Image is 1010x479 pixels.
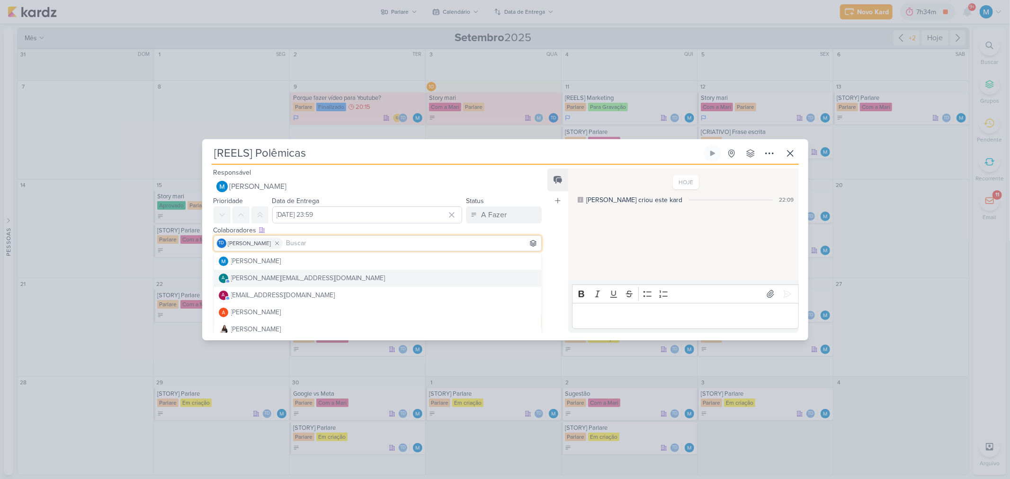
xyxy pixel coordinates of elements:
button: [PERSON_NAME] [214,304,542,321]
label: Data de Entrega [272,197,320,205]
button: a [EMAIL_ADDRESS][DOMAIN_NAME] [214,287,542,304]
img: Amannda Primo [219,325,228,334]
div: aline.ferraz@ldigroup.com.br [219,291,228,300]
button: [PERSON_NAME] [214,253,542,270]
label: Prioridade [214,197,243,205]
input: Kard Sem Título [212,145,702,162]
div: [EMAIL_ADDRESS][DOMAIN_NAME] [231,290,335,300]
span: [PERSON_NAME] [230,181,287,192]
label: Status [466,197,484,205]
button: [PERSON_NAME] [214,178,542,195]
div: Thais de carvalho [217,239,226,248]
label: Responsável [214,169,251,177]
div: Colaboradores [214,225,542,235]
button: a [PERSON_NAME][EMAIL_ADDRESS][DOMAIN_NAME] [214,270,542,287]
input: Select a date [272,206,463,223]
div: Ligar relógio [709,150,716,157]
button: A Fazer [466,206,542,223]
div: adrianimarchetti@hotmail.com [219,274,228,283]
img: Amanda ARAUJO [219,308,228,317]
div: [PERSON_NAME][EMAIL_ADDRESS][DOMAIN_NAME] [231,273,385,283]
img: MARIANA MIRANDA [219,257,228,266]
div: [PERSON_NAME] criou este kard [586,195,682,205]
img: MARIANA MIRANDA [216,181,228,192]
div: A Fazer [481,209,507,221]
div: [PERSON_NAME] [231,256,281,266]
div: 22:09 [779,195,794,204]
p: a [222,293,225,298]
span: [PERSON_NAME] [228,239,271,248]
p: Td [219,241,224,246]
div: [PERSON_NAME] [231,324,281,334]
p: a [222,276,225,281]
div: [PERSON_NAME] [231,307,281,317]
div: Editor toolbar [572,284,798,303]
div: Editor editing area: main [572,303,798,329]
button: [PERSON_NAME] [214,321,542,338]
input: Buscar [285,238,540,249]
